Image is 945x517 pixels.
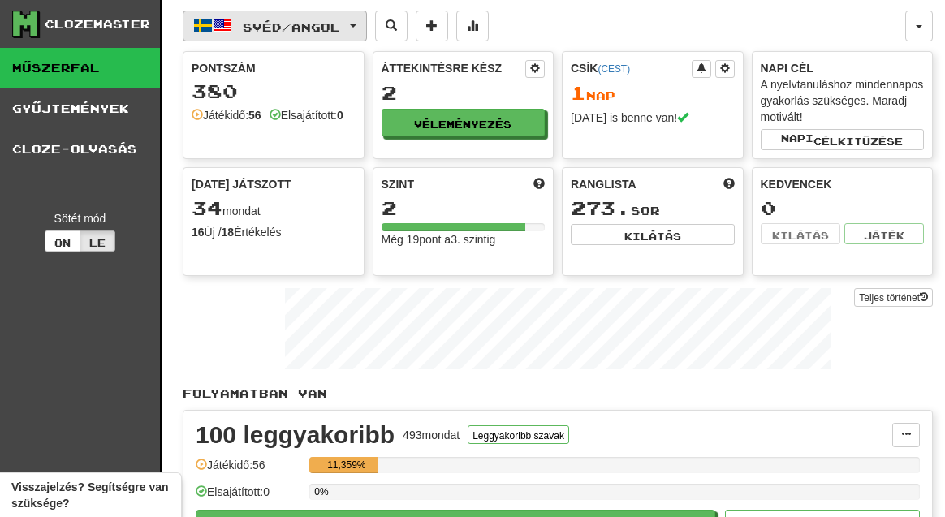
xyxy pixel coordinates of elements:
font: / [282,19,291,33]
font: Játékidő: [207,459,252,472]
font: Ranglista [571,178,636,191]
font: Áttekintésre kész [382,62,503,75]
a: CEST [601,63,627,75]
font: 1 [571,81,586,104]
font: Le [89,237,106,248]
button: Játék [844,223,924,244]
font: 100 leggyakoribb [196,421,395,448]
font: Cloze-olvasás [12,142,137,156]
a: ) [627,63,630,75]
span: Szerezz több pontot a szintlépéshez [533,176,545,192]
a: ( [598,63,601,75]
font: pont a [419,233,451,246]
font: Értékelés [234,226,281,239]
button: Kilátás [761,223,840,244]
font: 0 [761,196,776,219]
span: Visszajelzési widget megnyitása [11,479,170,511]
font: A nyelvtanuláshoz mindennapos gyakorlás szükséges. Maradj motivált! [761,78,924,123]
font: 56 [248,109,261,122]
font: [DATE] játszott [192,178,291,191]
font: Játékidő: [203,109,248,122]
font: 0 [263,485,270,498]
font: cél [813,136,838,147]
font: Kilátás [624,230,681,242]
font: Kilátás [772,230,829,241]
font: Clozemaster [45,17,150,31]
font: Svéd [243,19,282,33]
font: Teljes történet [859,292,920,304]
font: On [54,237,71,248]
button: Mondatok keresése [375,11,408,41]
button: Kilátás [571,224,735,245]
font: 0% [314,486,328,498]
font: Műszerfal [12,61,100,75]
font: Pontszám [192,62,256,75]
button: Mondat hozzáadása a gyűjteményhez [416,11,448,41]
button: Le [80,230,115,252]
font: 34 [192,196,222,219]
font: Leggyakoribb szavak [472,429,564,441]
font: 380 [192,80,238,102]
font: 18 [222,226,235,239]
font: 493 [403,429,421,442]
font: Visszajelzés? Segítségre van szüksége? [11,480,169,510]
button: Svéd/angol [183,11,367,41]
a: Teljes történet [854,288,933,307]
font: nap [586,88,615,102]
font: 2 [382,81,397,104]
font: Elsajátított: [207,485,263,498]
font: mondat [421,429,460,442]
font: 2 [382,196,397,219]
font: Új / [205,226,222,239]
button: Véleményezés [382,109,546,136]
font: mondat [222,205,261,218]
font: 0 [337,109,343,122]
font: 16 [192,226,205,239]
button: További statisztikák [456,11,489,41]
font: Csík [571,62,598,75]
span: Ezen a héten pontokban, UTC szerint [723,176,735,192]
font: Folyamatban van [183,386,327,400]
font: Elsajátított: [281,109,337,122]
font: Gyűjtemények [12,101,129,115]
font: Még 19 [382,233,420,246]
button: Leggyakoribb szavak [468,425,569,444]
font: 273. [571,196,631,219]
font: Szint [382,178,414,191]
font: [DATE] is benne van! [571,111,677,124]
font: angol [291,19,340,33]
button: Napicélkitűzése [761,129,925,150]
font: Játék [864,230,904,241]
font: Napi [781,132,813,144]
font: kitűzése [838,136,903,147]
font: Napi cél [761,62,813,75]
button: On [45,230,80,252]
font: Sötét mód [54,212,106,225]
font: sor [631,204,660,218]
font: Véleményezés [414,118,511,130]
font: 3. szintig [451,233,495,246]
font: 11,359% [327,459,365,471]
font: Kedvencek [761,178,832,191]
font: 56 [252,459,265,472]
